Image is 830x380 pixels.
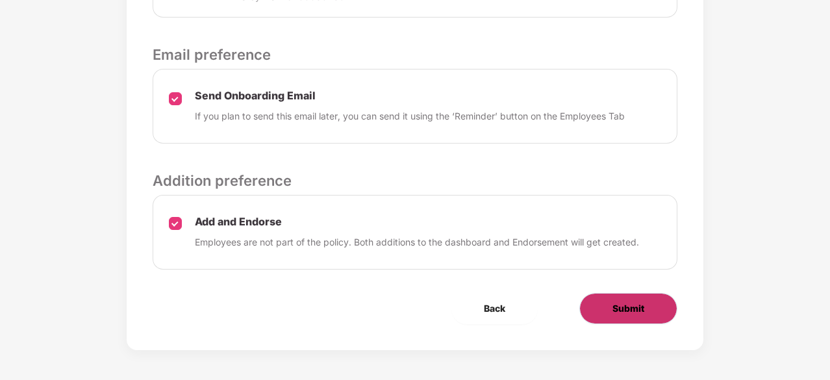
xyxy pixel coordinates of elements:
button: Back [451,293,538,324]
p: Add and Endorse [195,215,639,229]
span: Submit [612,301,644,316]
p: Send Onboarding Email [195,89,625,103]
button: Submit [579,293,677,324]
p: If you plan to send this email later, you can send it using the ‘Reminder’ button on the Employee... [195,109,625,123]
p: Addition preference [153,170,677,192]
p: Employees are not part of the policy. Both additions to the dashboard and Endorsement will get cr... [195,235,639,249]
span: Back [484,301,505,316]
p: Email preference [153,44,677,66]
